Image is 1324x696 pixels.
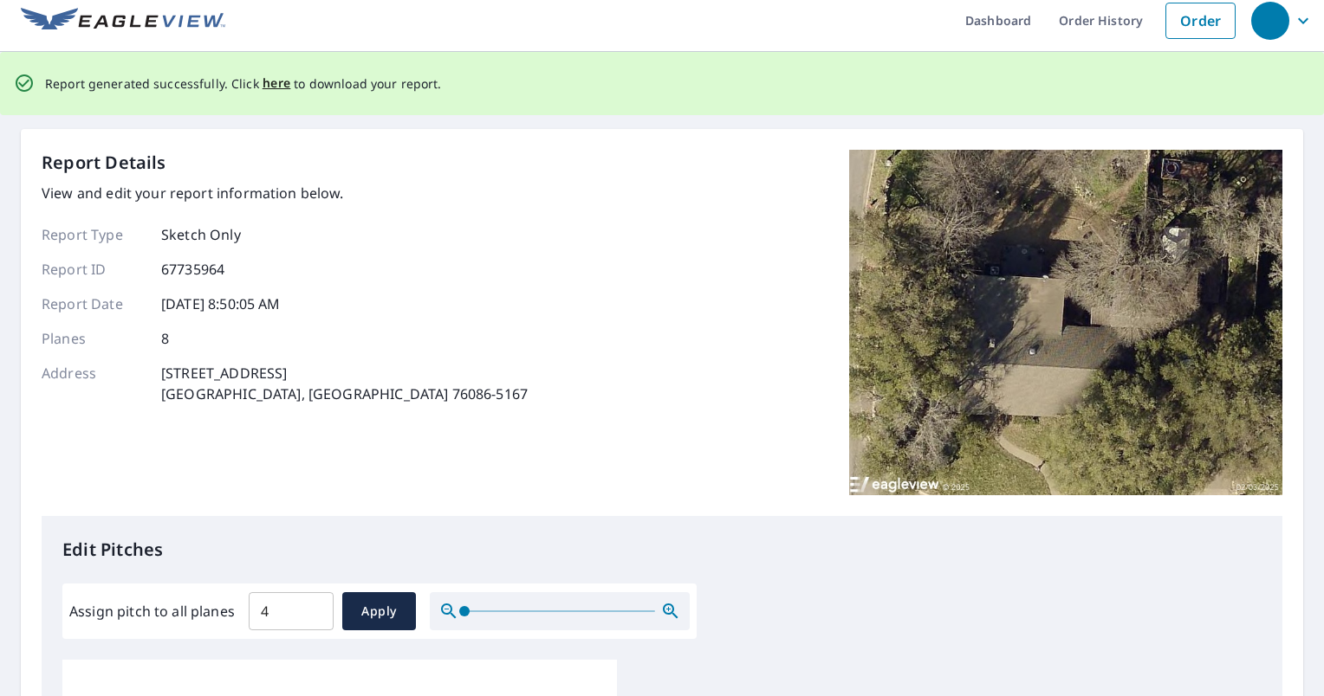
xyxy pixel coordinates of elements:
[161,293,281,314] p: [DATE] 8:50:05 AM
[62,537,1262,563] p: Edit Pitches
[342,592,416,630] button: Apply
[263,73,291,94] button: here
[69,601,235,622] label: Assign pitch to all planes
[42,363,146,404] p: Address
[42,183,528,203] p: View and edit your report information below.
[356,601,402,622] span: Apply
[42,293,146,314] p: Report Date
[42,328,146,349] p: Planes
[161,328,169,349] p: 8
[21,8,225,34] img: EV Logo
[161,363,528,404] p: [STREET_ADDRESS] [GEOGRAPHIC_DATA], [GEOGRAPHIC_DATA] 76086-5167
[161,224,241,245] p: Sketch Only
[45,73,442,94] p: Report generated successfully. Click to download your report.
[161,259,224,280] p: 67735964
[249,587,334,635] input: 00.0
[1165,3,1236,39] a: Order
[849,150,1282,496] img: Top image
[42,224,146,245] p: Report Type
[42,150,166,176] p: Report Details
[42,259,146,280] p: Report ID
